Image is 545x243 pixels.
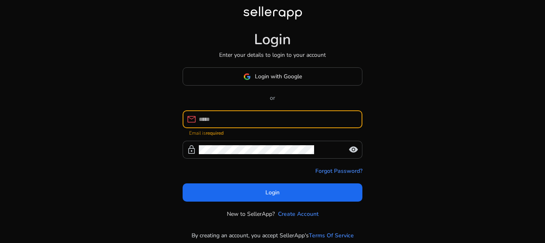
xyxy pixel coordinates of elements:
[315,167,362,175] a: Forgot Password?
[349,145,358,155] span: visibility
[254,31,291,48] h1: Login
[189,128,356,137] mat-error: Email is
[309,231,354,240] a: Terms Of Service
[255,72,302,81] span: Login with Google
[219,51,326,59] p: Enter your details to login to your account
[227,210,275,218] p: New to SellerApp?
[183,94,362,102] p: or
[206,130,224,136] strong: required
[243,73,251,80] img: google-logo.svg
[265,188,280,197] span: Login
[183,67,362,86] button: Login with Google
[183,183,362,202] button: Login
[187,145,196,155] span: lock
[187,114,196,124] span: mail
[278,210,319,218] a: Create Account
